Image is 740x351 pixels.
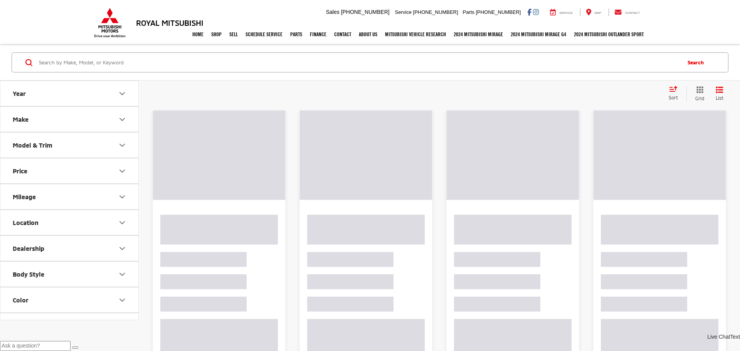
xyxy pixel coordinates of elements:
a: 2024 Mitsubishi Mirage [450,25,507,44]
a: Instagram: Click to visit our Instagram page [533,9,539,15]
a: About Us [355,25,381,44]
span: Map [595,11,601,15]
span: Sort [669,95,678,100]
span: [PHONE_NUMBER] [476,9,521,15]
span: Service [559,11,573,15]
div: Price [118,166,127,176]
div: Color [118,296,127,305]
a: Map [580,8,607,16]
div: Location [118,218,127,227]
div: Location [13,219,39,226]
a: Parts: Opens in a new tab [286,25,306,44]
button: LocationLocation [0,210,139,235]
div: Year [118,89,127,98]
a: Finance [306,25,330,44]
a: Mitsubishi Vehicle Research [381,25,450,44]
span: [PHONE_NUMBER] [413,9,458,15]
div: Dealership [13,245,44,252]
a: 2024 Mitsubishi Mirage G4 [507,25,570,44]
span: Sales [326,9,340,15]
a: Facebook: Click to visit our Facebook page [527,9,531,15]
div: Body Style [118,270,127,279]
a: Sell [225,25,242,44]
button: ColorColor [0,287,139,312]
div: Mileage [13,193,36,200]
div: Mileage [118,192,127,202]
button: MPG / MPGe [0,313,139,338]
span: Parts [462,9,474,15]
div: Make [13,116,29,123]
span: Grid [695,95,704,102]
a: 2024 Mitsubishi Outlander SPORT [570,25,647,44]
div: Year [13,90,26,97]
a: Shop [207,25,225,44]
button: DealershipDealership [0,236,139,261]
span: Live Chat [707,334,730,340]
a: Service [544,8,579,16]
button: MakeMake [0,107,139,132]
button: Grid View [686,86,710,102]
button: Select sort value [665,86,686,101]
h3: Royal Mitsubishi [136,18,203,27]
span: [PHONE_NUMBER] [341,9,390,15]
button: Search [680,53,715,72]
button: MileageMileage [0,184,139,209]
div: Color [13,296,29,304]
img: Mitsubishi [92,8,127,38]
span: Contact [625,11,640,15]
div: Model & Trim [13,141,52,149]
button: PricePrice [0,158,139,183]
button: Body StyleBody Style [0,262,139,287]
a: Home [188,25,207,44]
a: Contact [609,8,646,16]
a: Schedule Service: Opens in a new tab [242,25,286,44]
div: Make [118,115,127,124]
span: Text [730,334,740,340]
button: Model & TrimModel & Trim [0,133,139,158]
button: YearYear [0,81,139,106]
a: Contact [330,25,355,44]
div: Dealership [118,244,127,253]
a: Live Chat [707,333,730,341]
a: Text [730,333,740,341]
button: Send [72,346,78,349]
div: Price [13,167,27,175]
input: Search by Make, Model, or Keyword [38,53,680,72]
div: Model & Trim [118,141,127,150]
span: List [716,95,723,101]
span: Service [395,9,412,15]
div: Body Style [13,270,44,278]
button: List View [710,86,729,102]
